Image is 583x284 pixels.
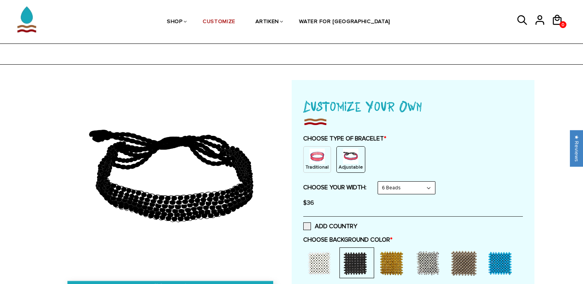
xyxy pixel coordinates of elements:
[559,20,566,30] span: 0
[303,236,523,244] label: CHOOSE BACKGROUND COLOR
[303,184,366,191] label: CHOOSE YOUR WIDTH:
[303,222,357,230] label: ADD COUNTRY
[299,2,390,42] a: WATER FOR [GEOGRAPHIC_DATA]
[570,130,583,167] div: Click to open Judge.me floating reviews tab
[167,2,183,42] a: SHOP
[303,116,327,127] img: imgboder_100x.png
[448,247,483,278] div: Grey
[255,2,279,42] a: ARTIKEN
[303,135,523,142] label: CHOOSE TYPE OF BRACELET
[339,247,374,278] div: Black
[303,199,314,207] span: $36
[339,164,363,170] p: Adjustable
[343,149,358,164] img: string.PNG
[303,146,331,173] div: Non String
[559,21,566,28] a: 0
[336,146,365,173] div: String
[303,247,338,278] div: White
[309,149,325,164] img: non-string.png
[306,164,329,170] p: Traditional
[412,247,447,278] div: Silver
[303,95,523,116] h1: Customize Your Own
[203,2,235,42] a: CUSTOMIZE
[484,247,519,278] div: Sky Blue
[376,247,410,278] div: Gold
